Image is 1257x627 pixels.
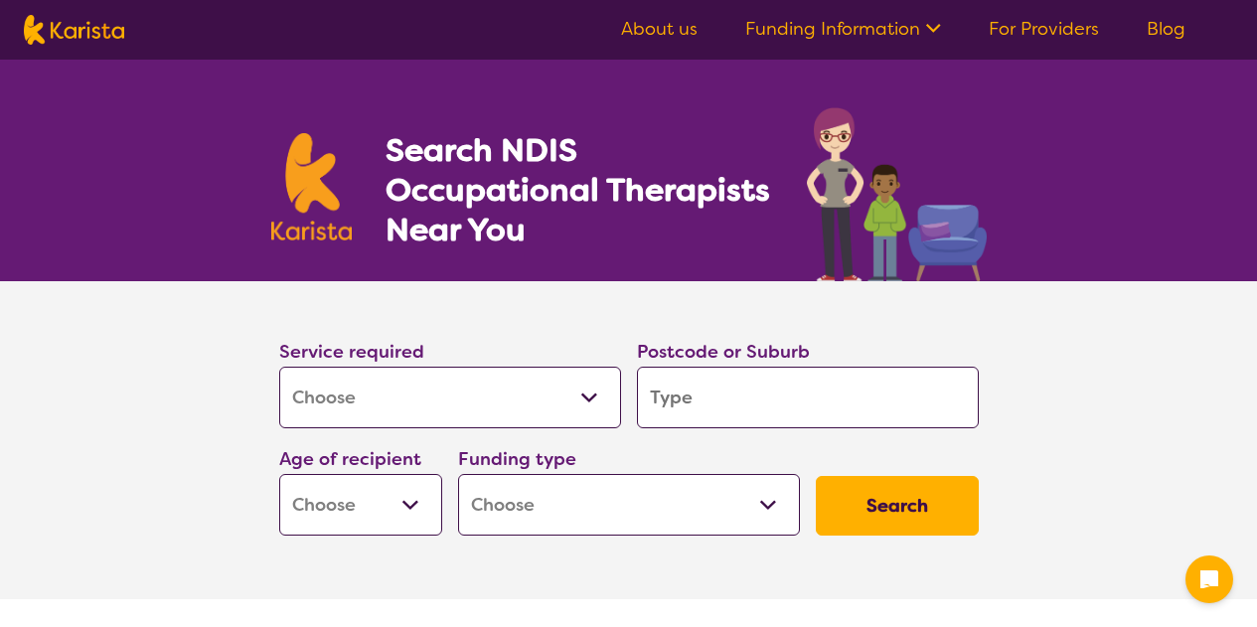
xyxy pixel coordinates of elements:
[1147,17,1185,41] a: Blog
[637,340,810,364] label: Postcode or Suburb
[637,367,979,428] input: Type
[807,107,987,281] img: occupational-therapy
[745,17,941,41] a: Funding Information
[989,17,1099,41] a: For Providers
[279,340,424,364] label: Service required
[621,17,698,41] a: About us
[458,447,576,471] label: Funding type
[24,15,124,45] img: Karista logo
[816,476,979,536] button: Search
[271,133,353,240] img: Karista logo
[279,447,421,471] label: Age of recipient
[386,130,772,249] h1: Search NDIS Occupational Therapists Near You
